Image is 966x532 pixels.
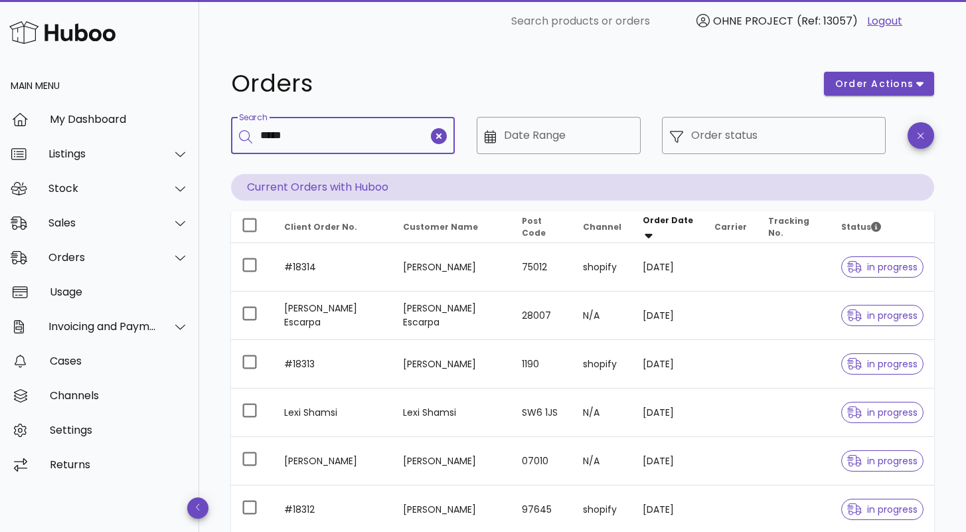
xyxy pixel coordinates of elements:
[50,424,189,436] div: Settings
[48,251,157,264] div: Orders
[50,286,189,298] div: Usage
[632,340,704,389] td: [DATE]
[847,408,918,417] span: in progress
[632,243,704,292] td: [DATE]
[511,437,572,486] td: 07010
[274,243,392,292] td: #18314
[835,77,914,91] span: order actions
[572,292,632,340] td: N/A
[392,340,511,389] td: [PERSON_NAME]
[274,211,392,243] th: Client Order No.
[768,215,809,238] span: Tracking No.
[572,437,632,486] td: N/A
[758,211,831,243] th: Tracking No.
[847,505,918,514] span: in progress
[572,211,632,243] th: Channel
[50,355,189,367] div: Cases
[632,437,704,486] td: [DATE]
[48,182,157,195] div: Stock
[713,13,793,29] span: OHNE PROJECT
[50,113,189,126] div: My Dashboard
[572,340,632,389] td: shopify
[797,13,858,29] span: (Ref: 13057)
[632,389,704,437] td: [DATE]
[50,458,189,471] div: Returns
[239,113,267,123] label: Search
[632,292,704,340] td: [DATE]
[643,215,693,226] span: Order Date
[847,456,918,466] span: in progress
[632,211,704,243] th: Order Date: Sorted descending. Activate to remove sorting.
[403,221,478,232] span: Customer Name
[274,292,392,340] td: [PERSON_NAME] Escarpa
[431,128,447,144] button: clear icon
[841,221,881,232] span: Status
[572,243,632,292] td: shopify
[511,211,572,243] th: Post Code
[48,147,157,160] div: Listings
[847,311,918,320] span: in progress
[284,221,357,232] span: Client Order No.
[274,340,392,389] td: #18313
[511,340,572,389] td: 1190
[392,437,511,486] td: [PERSON_NAME]
[48,320,157,333] div: Invoicing and Payments
[847,359,918,369] span: in progress
[824,72,934,96] button: order actions
[392,211,511,243] th: Customer Name
[511,389,572,437] td: SW6 1JS
[847,262,918,272] span: in progress
[583,221,621,232] span: Channel
[50,389,189,402] div: Channels
[572,389,632,437] td: N/A
[522,215,546,238] span: Post Code
[392,389,511,437] td: Lexi Shamsi
[231,174,934,201] p: Current Orders with Huboo
[831,211,934,243] th: Status
[274,389,392,437] td: Lexi Shamsi
[511,243,572,292] td: 75012
[511,292,572,340] td: 28007
[392,292,511,340] td: [PERSON_NAME] Escarpa
[231,72,808,96] h1: Orders
[48,217,157,229] div: Sales
[9,18,116,46] img: Huboo Logo
[392,243,511,292] td: [PERSON_NAME]
[704,211,758,243] th: Carrier
[274,437,392,486] td: [PERSON_NAME]
[867,13,902,29] a: Logout
[714,221,747,232] span: Carrier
